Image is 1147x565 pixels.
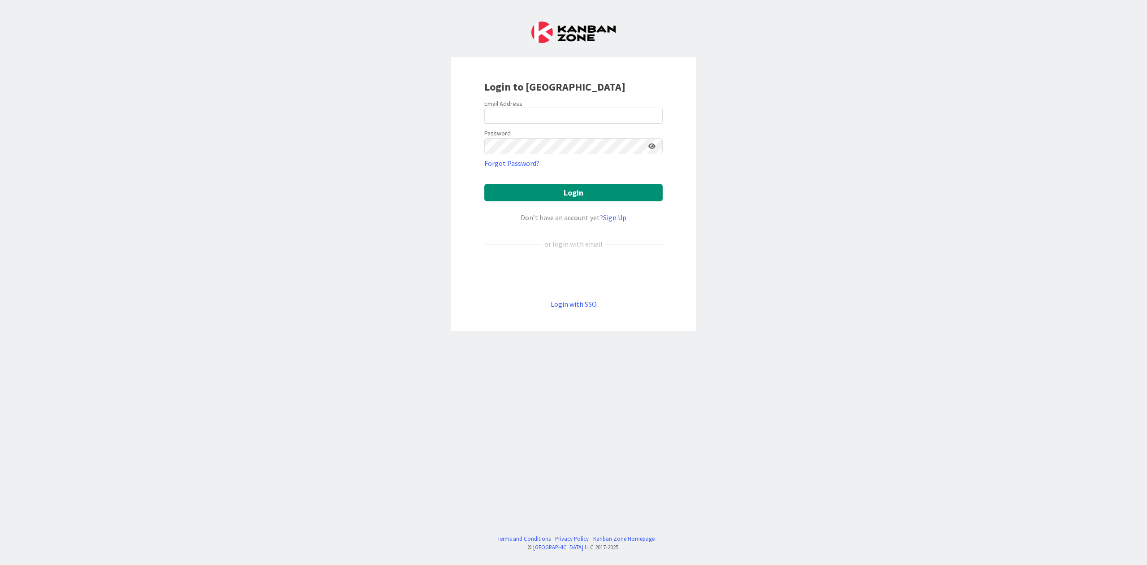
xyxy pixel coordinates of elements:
label: Password [484,129,511,138]
a: Forgot Password? [484,158,539,169]
b: Login to [GEOGRAPHIC_DATA] [484,80,625,94]
div: © LLC 2017- 2025 . [493,543,655,552]
a: Login with SSO [551,300,597,309]
a: Kanban Zone Homepage [593,535,655,543]
img: Kanban Zone [531,22,616,43]
a: Privacy Policy [555,535,589,543]
label: Email Address [484,100,522,108]
div: Don’t have an account yet? [484,212,663,223]
div: or login with email [542,239,605,249]
a: Terms and Conditions [497,535,551,543]
a: Sign Up [603,213,626,222]
button: Login [484,184,663,201]
a: [GEOGRAPHIC_DATA] [533,543,583,551]
iframe: Sign in with Google Button [480,264,667,284]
